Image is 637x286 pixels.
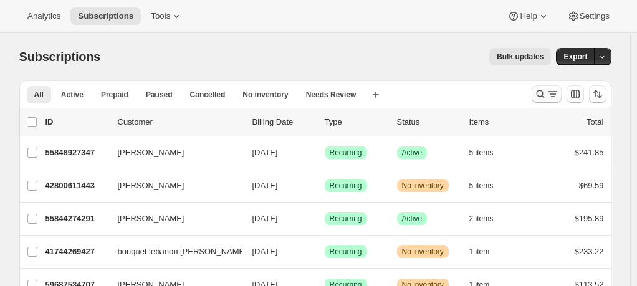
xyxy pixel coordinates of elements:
span: Recurring [330,247,362,257]
div: 55844274291[PERSON_NAME][DATE]SuccessRecurringSuccessActive2 items$195.89 [45,210,604,227]
button: [PERSON_NAME] [110,209,235,229]
button: Settings [560,7,617,25]
button: 5 items [469,144,507,161]
button: Bulk updates [489,48,551,65]
span: Bulk updates [497,52,544,62]
span: Subscriptions [19,50,101,64]
span: [PERSON_NAME] [118,179,184,192]
div: 55848927347[PERSON_NAME][DATE]SuccessRecurringSuccessActive5 items$241.85 [45,144,604,161]
button: Customize table column order and visibility [567,85,584,103]
button: Analytics [20,7,68,25]
p: ID [45,116,108,128]
span: Paused [146,90,173,100]
span: 5 items [469,181,494,191]
div: 42800611443[PERSON_NAME][DATE]SuccessRecurringWarningNo inventory5 items$69.59 [45,177,604,194]
p: 55844274291 [45,212,108,225]
p: 55848927347 [45,146,108,159]
span: $233.22 [575,247,604,256]
button: Help [500,7,557,25]
span: Settings [580,11,610,21]
p: Customer [118,116,242,128]
button: 2 items [469,210,507,227]
div: 41744269427bouquet lebanon [PERSON_NAME][DATE]SuccessRecurringWarningNo inventory1 item$233.22 [45,243,604,260]
span: Active [402,214,423,224]
span: Active [61,90,84,100]
span: $195.89 [575,214,604,223]
div: Items [469,116,532,128]
button: bouquet lebanon [PERSON_NAME] [110,242,235,262]
span: 5 items [469,148,494,158]
span: Recurring [330,181,362,191]
span: Recurring [330,214,362,224]
span: 2 items [469,214,494,224]
span: [DATE] [252,247,278,256]
span: Tools [151,11,170,21]
span: Recurring [330,148,362,158]
span: Analytics [27,11,60,21]
div: Type [325,116,387,128]
p: Billing Date [252,116,315,128]
span: [PERSON_NAME] [118,212,184,225]
p: Status [397,116,459,128]
span: Needs Review [306,90,357,100]
span: Subscriptions [78,11,133,21]
span: [DATE] [252,214,278,223]
span: [PERSON_NAME] [118,146,184,159]
button: [PERSON_NAME] [110,176,235,196]
button: 1 item [469,243,504,260]
span: All [34,90,44,100]
button: Tools [143,7,190,25]
button: Sort the results [589,85,606,103]
span: [DATE] [252,181,278,190]
span: bouquet lebanon [PERSON_NAME] [118,245,247,258]
p: Total [587,116,603,128]
span: Export [563,52,587,62]
span: No inventory [402,247,444,257]
button: 5 items [469,177,507,194]
span: No inventory [242,90,288,100]
button: Create new view [366,86,386,103]
span: Prepaid [101,90,128,100]
p: 41744269427 [45,245,108,258]
span: No inventory [402,181,444,191]
button: Search and filter results [532,85,562,103]
span: 1 item [469,247,490,257]
span: Help [520,11,537,21]
span: Cancelled [190,90,226,100]
button: [PERSON_NAME] [110,143,235,163]
span: $69.59 [579,181,604,190]
button: Subscriptions [70,7,141,25]
div: IDCustomerBilling DateTypeStatusItemsTotal [45,116,604,128]
span: [DATE] [252,148,278,157]
span: $241.85 [575,148,604,157]
span: Active [402,148,423,158]
p: 42800611443 [45,179,108,192]
button: Export [556,48,595,65]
